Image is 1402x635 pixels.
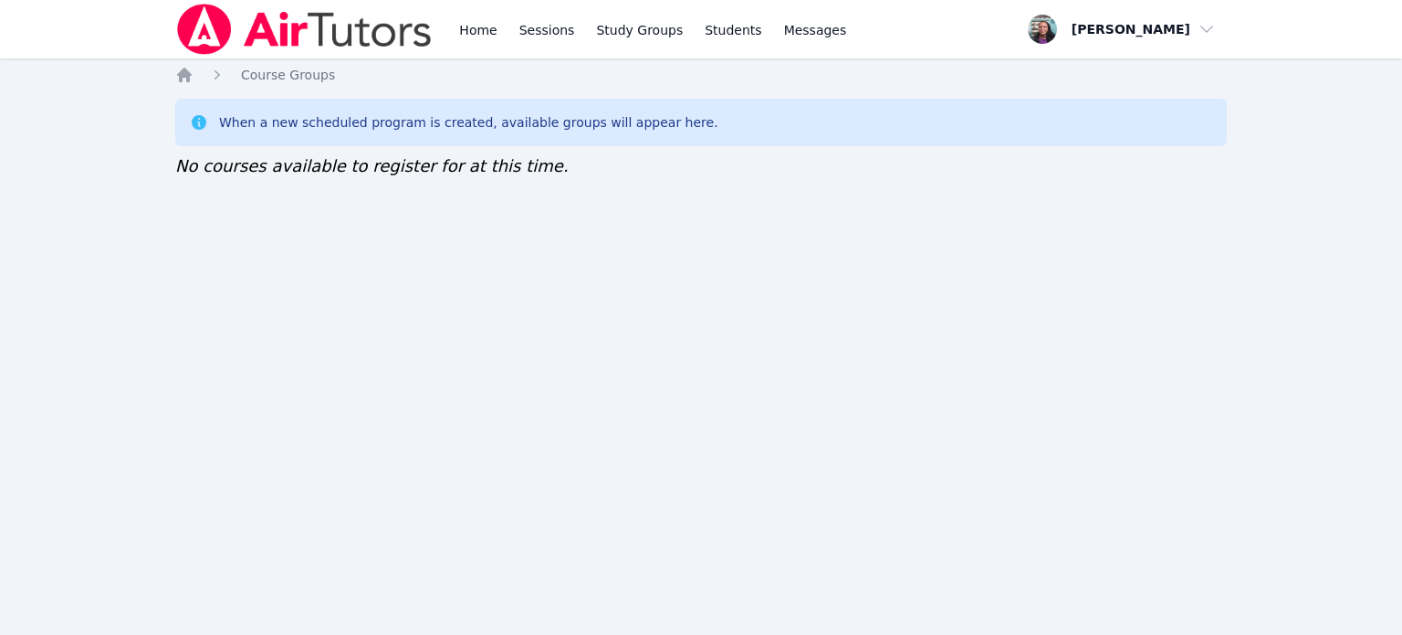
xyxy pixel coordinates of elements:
[175,4,434,55] img: Air Tutors
[241,66,335,84] a: Course Groups
[175,156,569,175] span: No courses available to register for at this time.
[784,21,847,39] span: Messages
[175,66,1227,84] nav: Breadcrumb
[241,68,335,82] span: Course Groups
[219,113,718,132] div: When a new scheduled program is created, available groups will appear here.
